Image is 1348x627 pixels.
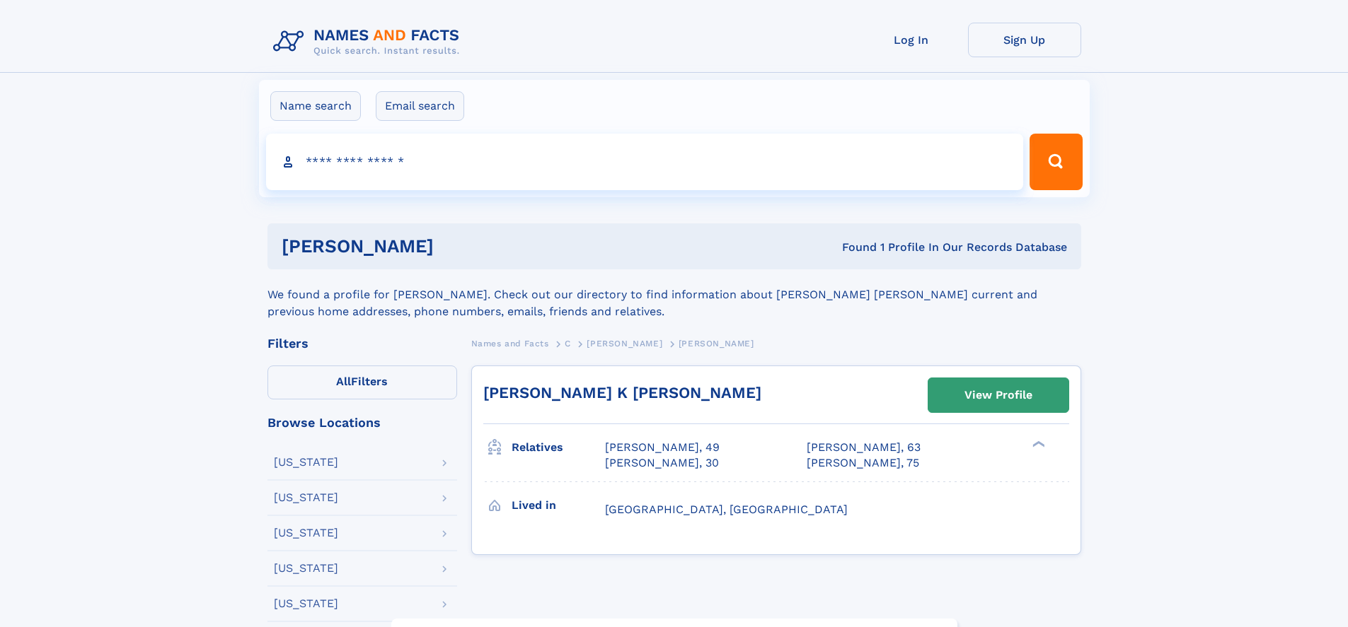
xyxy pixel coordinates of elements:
span: C [565,339,571,348]
img: Logo Names and Facts [267,23,471,61]
label: Email search [376,91,464,121]
div: Found 1 Profile In Our Records Database [638,240,1067,255]
div: Browse Locations [267,416,457,429]
a: View Profile [928,378,1068,412]
label: Filters [267,365,457,399]
span: [PERSON_NAME] [587,339,662,348]
a: [PERSON_NAME] K [PERSON_NAME] [483,384,761,402]
div: [US_STATE] [274,598,338,609]
input: search input [266,134,1024,190]
a: C [565,334,571,352]
button: Search Button [1030,134,1082,190]
label: Name search [270,91,361,121]
div: [US_STATE] [274,457,338,468]
span: All [336,375,351,388]
div: Filters [267,337,457,350]
h3: Relatives [512,435,605,459]
a: Log In [855,23,968,57]
h3: Lived in [512,493,605,517]
span: [GEOGRAPHIC_DATA], [GEOGRAPHIC_DATA] [605,503,848,516]
a: [PERSON_NAME], 75 [807,455,919,471]
div: [US_STATE] [274,492,338,503]
a: [PERSON_NAME], 63 [807,440,921,455]
h1: [PERSON_NAME] [282,238,638,255]
span: [PERSON_NAME] [679,339,754,348]
a: [PERSON_NAME] [587,334,662,352]
div: [US_STATE] [274,527,338,539]
a: [PERSON_NAME], 30 [605,455,719,471]
div: View Profile [964,379,1032,411]
a: Sign Up [968,23,1081,57]
a: [PERSON_NAME], 49 [605,440,720,455]
div: [US_STATE] [274,563,338,574]
a: Names and Facts [471,334,549,352]
div: ❯ [1029,440,1046,449]
div: We found a profile for [PERSON_NAME]. Check out our directory to find information about [PERSON_N... [267,269,1081,320]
